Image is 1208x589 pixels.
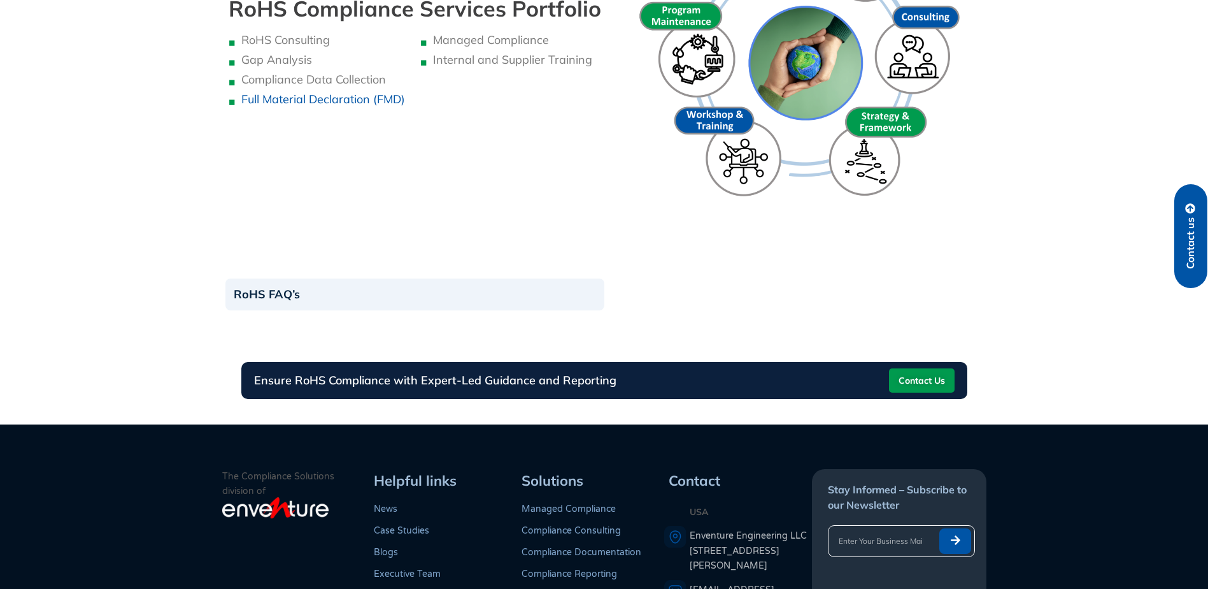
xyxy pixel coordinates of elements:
[828,528,934,554] input: Enter Your Business Mail ID
[222,496,329,520] img: enventure-light-logo_s
[433,33,606,48] li: Managed Compliance
[374,547,398,558] a: Blogs
[1185,217,1197,269] span: Contact us
[241,33,415,48] li: RoHS Consulting
[1174,184,1207,288] a: Contact us
[522,525,621,536] a: Compliance Consulting
[222,469,370,498] p: The Compliance Solutions division of
[889,368,955,393] a: Contact Us
[664,526,686,548] img: A pin icon representing a location
[433,52,606,68] li: Internal and Supplier Training
[241,92,405,106] a: Full Material Declaration (FMD)
[374,472,457,490] span: Helpful links
[522,472,583,490] span: Solutions
[241,72,415,87] li: Compliance Data Collection
[690,506,709,518] strong: USA
[899,370,945,391] span: Contact Us
[254,375,616,386] h3: Ensure RoHS Compliance with Expert-Led Guidance and Reporting
[522,569,617,579] a: Compliance Reporting
[669,472,720,490] span: Contact
[828,483,967,511] span: Stay Informed – Subscribe to our Newsletter
[522,504,616,514] a: Managed Compliance
[690,528,809,573] a: Enventure Engineering LLC[STREET_ADDRESS][PERSON_NAME]
[374,525,429,536] a: Case Studies
[225,279,604,310] a: RoHS FAQ’s
[374,569,441,579] a: Executive Team
[374,504,397,514] a: News
[241,52,415,68] li: Gap Analysis
[522,547,641,558] a: Compliance Documentation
